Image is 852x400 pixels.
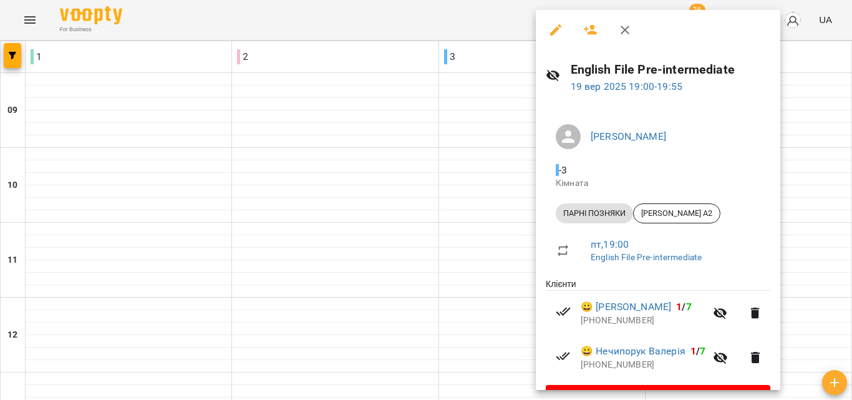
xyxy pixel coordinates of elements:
[633,203,720,223] div: [PERSON_NAME] А2
[591,238,629,250] a: пт , 19:00
[556,304,571,319] svg: Візит сплачено
[556,349,571,364] svg: Візит сплачено
[556,208,633,219] span: ПАРНІ ПОЗНЯКИ
[571,80,682,92] a: 19 вер 2025 19:00-19:55
[581,359,705,371] p: [PHONE_NUMBER]
[556,177,760,190] p: Кімната
[686,301,692,313] span: 7
[556,164,569,176] span: - 3
[546,278,770,384] ul: Клієнти
[591,130,666,142] a: [PERSON_NAME]
[581,300,671,315] a: 😀 [PERSON_NAME]
[634,208,720,219] span: [PERSON_NAME] А2
[571,60,770,79] h6: English File Pre-intermediate
[676,301,682,313] span: 1
[581,315,705,327] p: [PHONE_NUMBER]
[676,301,691,313] b: /
[690,345,705,357] b: /
[700,345,705,357] span: 7
[591,252,702,262] a: English File Pre-intermediate
[690,345,696,357] span: 1
[581,344,685,359] a: 😀 Нечипорук Валерія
